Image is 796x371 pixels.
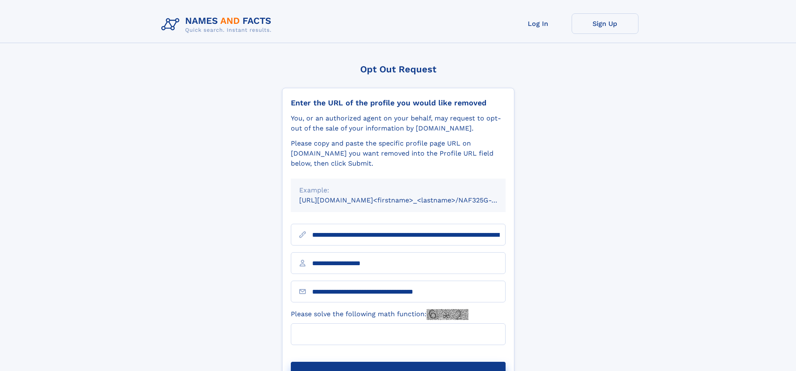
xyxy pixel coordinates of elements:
[505,13,572,34] a: Log In
[291,138,506,169] div: Please copy and paste the specific profile page URL on [DOMAIN_NAME] you want removed into the Pr...
[158,13,278,36] img: Logo Names and Facts
[299,196,521,204] small: [URL][DOMAIN_NAME]<firstname>_<lastname>/NAF325G-xxxxxxxx
[291,113,506,133] div: You, or an authorized agent on your behalf, may request to opt-out of the sale of your informatio...
[291,98,506,107] div: Enter the URL of the profile you would like removed
[572,13,638,34] a: Sign Up
[299,185,497,195] div: Example:
[282,64,514,74] div: Opt Out Request
[291,309,468,320] label: Please solve the following math function:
